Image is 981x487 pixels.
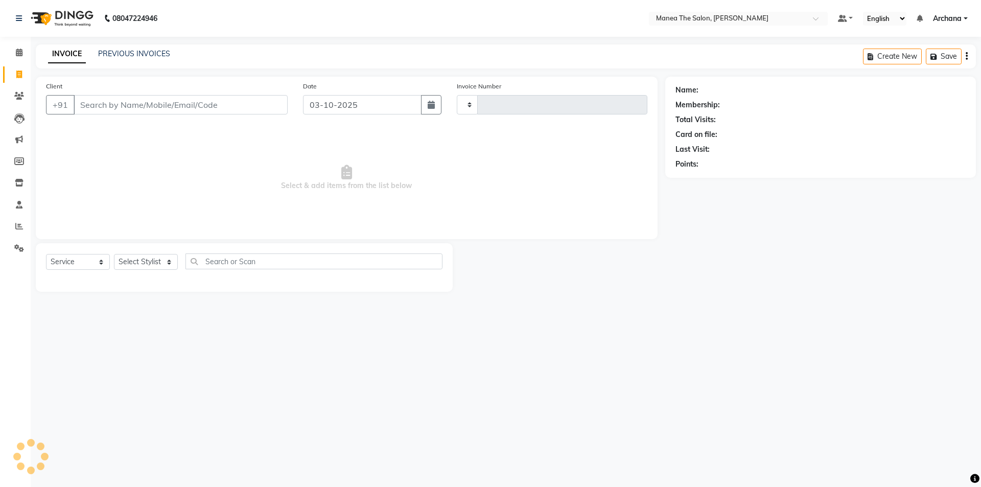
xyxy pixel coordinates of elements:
[98,49,170,58] a: PREVIOUS INVOICES
[675,159,698,170] div: Points:
[675,129,717,140] div: Card on file:
[933,13,962,24] span: Archana
[303,82,317,91] label: Date
[457,82,501,91] label: Invoice Number
[48,45,86,63] a: INVOICE
[926,49,962,64] button: Save
[185,253,442,269] input: Search or Scan
[46,82,62,91] label: Client
[863,49,922,64] button: Create New
[675,100,720,110] div: Membership:
[46,95,75,114] button: +91
[675,114,716,125] div: Total Visits:
[112,4,157,33] b: 08047224946
[46,127,647,229] span: Select & add items from the list below
[675,144,710,155] div: Last Visit:
[675,85,698,96] div: Name:
[74,95,288,114] input: Search by Name/Mobile/Email/Code
[26,4,96,33] img: logo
